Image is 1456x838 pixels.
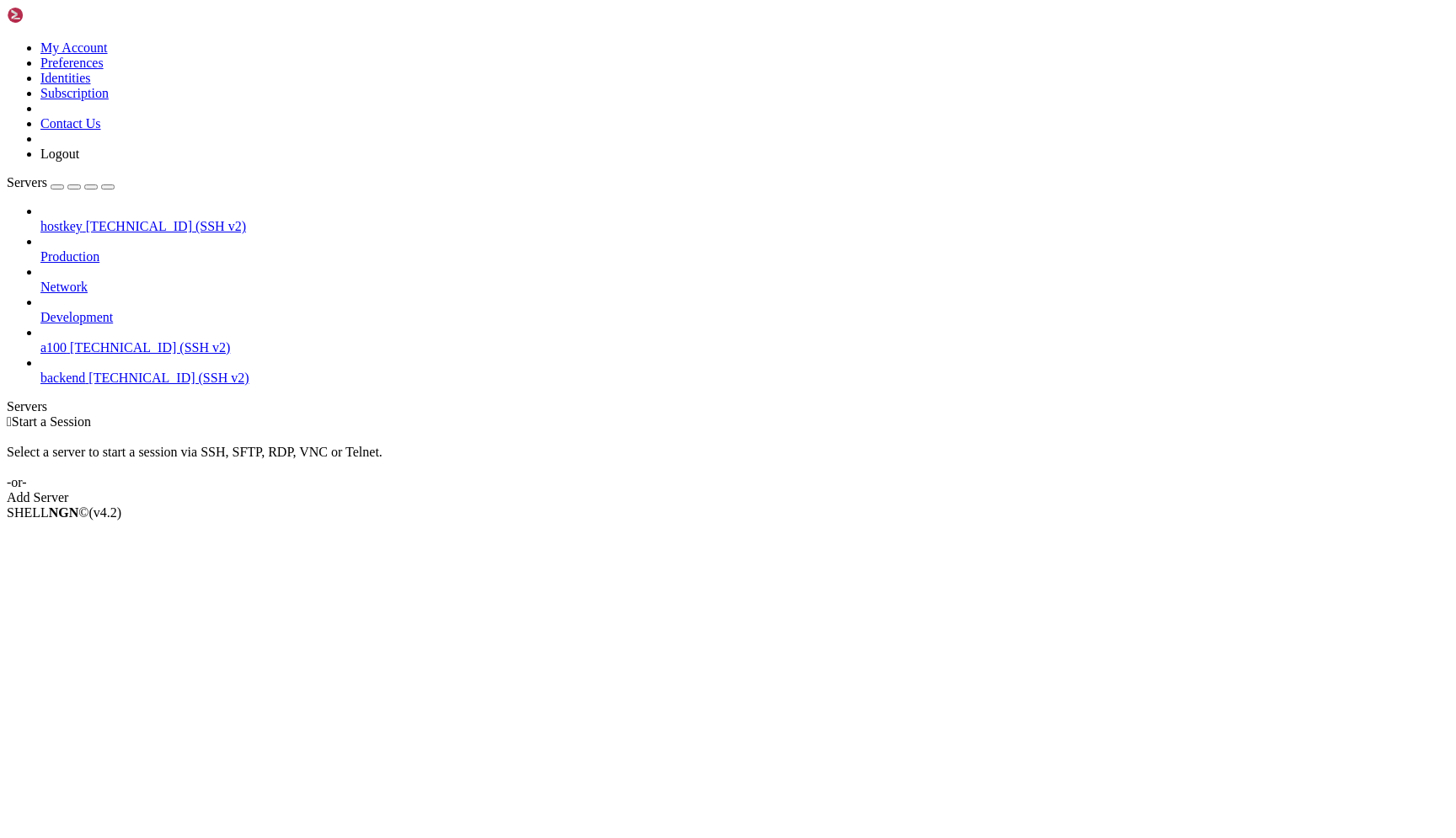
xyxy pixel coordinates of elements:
[40,280,88,294] span: Network
[40,219,83,233] span: hostkey
[7,430,1449,490] div: Select a server to start a session via SSH, SFTP, RDP, VNC or Telnet. -or-
[40,295,1449,325] li: Development
[40,71,91,85] a: Identities
[7,505,121,520] span: SHELL ©
[70,340,230,355] span: [TECHNICAL_ID] (SSH v2)
[49,505,79,520] b: NGN
[40,204,1449,234] li: hostkey [TECHNICAL_ID] (SSH v2)
[40,147,79,161] a: Logout
[40,371,85,385] span: backend
[40,219,1449,234] a: hostkey [TECHNICAL_ID] (SSH v2)
[40,371,1449,386] a: backend [TECHNICAL_ID] (SSH v2)
[12,414,91,429] span: Start a Session
[40,340,67,355] span: a100
[7,490,1449,505] div: Add Server
[40,249,1449,264] a: Production
[40,86,109,100] a: Subscription
[7,175,47,189] span: Servers
[40,310,113,324] span: Development
[7,175,115,189] a: Servers
[40,56,104,70] a: Preferences
[40,355,1449,386] li: backend [TECHNICAL_ID] (SSH v2)
[40,325,1449,355] li: a100 [TECHNICAL_ID] (SSH v2)
[86,219,246,233] span: [TECHNICAL_ID] (SSH v2)
[40,249,99,264] span: Production
[40,340,1449,355] a: a100 [TECHNICAL_ID] (SSH v2)
[89,505,122,520] span: 4.2.0
[7,399,1449,414] div: Servers
[40,310,1449,325] a: Development
[40,234,1449,264] li: Production
[40,264,1449,295] li: Network
[7,7,104,24] img: Shellngn
[7,414,12,429] span: 
[88,371,249,385] span: [TECHNICAL_ID] (SSH v2)
[40,116,101,131] a: Contact Us
[40,280,1449,295] a: Network
[40,40,108,55] a: My Account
